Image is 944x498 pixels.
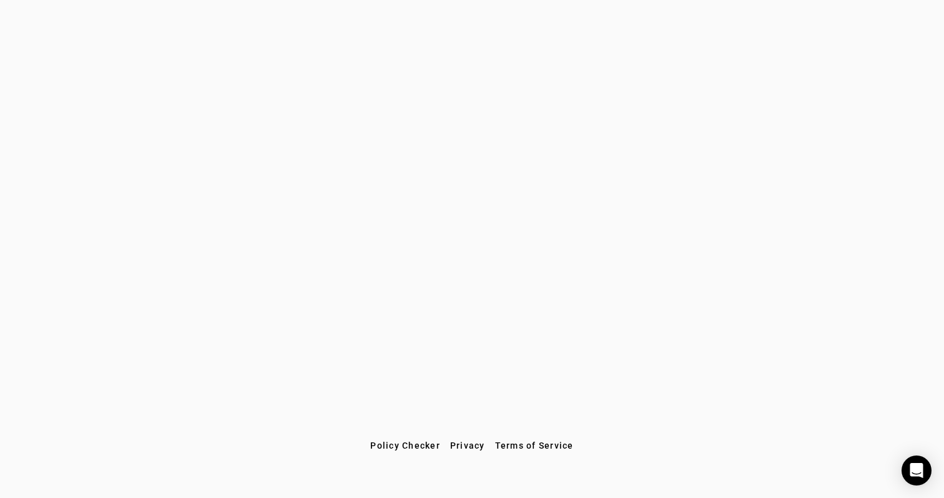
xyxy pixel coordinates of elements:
[450,441,485,451] span: Privacy
[490,434,579,457] button: Terms of Service
[365,434,445,457] button: Policy Checker
[495,441,574,451] span: Terms of Service
[370,441,440,451] span: Policy Checker
[445,434,490,457] button: Privacy
[902,456,932,486] div: Open Intercom Messenger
